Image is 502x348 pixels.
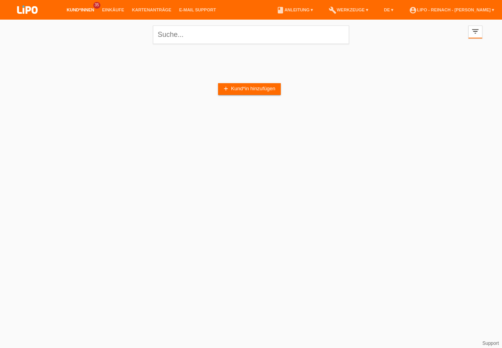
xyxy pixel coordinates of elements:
a: account_circleLIPO - Reinach - [PERSON_NAME] ▾ [405,7,498,12]
i: filter_list [471,27,480,36]
a: bookAnleitung ▾ [273,7,317,12]
i: book [276,6,284,14]
a: addKund*in hinzufügen [218,83,281,95]
i: build [329,6,336,14]
a: buildWerkzeuge ▾ [325,7,372,12]
a: Einkäufe [98,7,128,12]
input: Suche... [153,26,349,44]
i: account_circle [409,6,417,14]
a: Kartenanträge [128,7,175,12]
i: add [223,86,229,92]
a: LIPO pay [8,16,47,22]
a: DE ▾ [380,7,397,12]
a: Support [482,341,499,346]
span: 35 [93,2,100,9]
a: E-Mail Support [175,7,220,12]
a: Kund*innen [63,7,98,12]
